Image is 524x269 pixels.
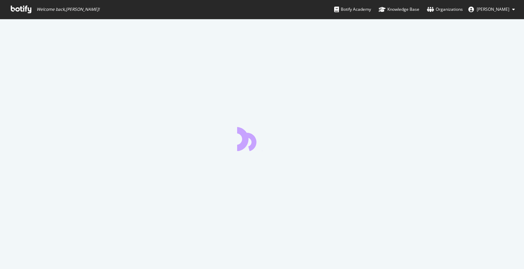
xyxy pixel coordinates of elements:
[37,7,99,12] span: Welcome back, [PERSON_NAME] !
[334,6,371,13] div: Botify Academy
[379,6,419,13] div: Knowledge Base
[427,6,463,13] div: Organizations
[237,126,287,151] div: animation
[477,6,509,12] span: Livio ERUTTI
[463,4,521,15] button: [PERSON_NAME]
